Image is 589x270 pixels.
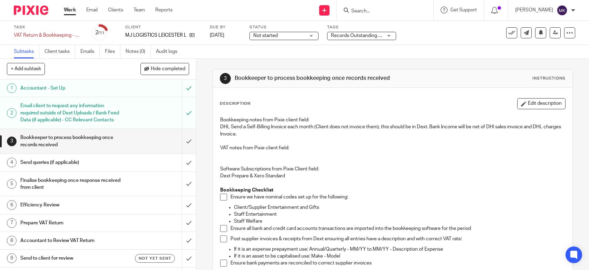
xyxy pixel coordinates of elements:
div: 3 [7,137,17,146]
p: Staff Entertainment [234,211,565,218]
label: Tags [327,25,396,30]
input: Search [351,8,413,15]
label: Due by [210,25,241,30]
span: Records Outstanding + 1 [331,33,385,38]
h1: Bookkeeper to process bookkeeping once records received [235,75,408,82]
button: Edit description [517,98,566,109]
div: 3 [220,73,231,84]
h1: Efficiency Review [20,200,124,210]
div: 2 [7,108,17,118]
div: Instructions [532,76,566,81]
strong: Bookkeeping Checklist [220,188,273,193]
p: Software Subscriptions from Pixie Client field: [220,166,565,173]
label: Client [125,25,201,30]
a: Client tasks [45,45,75,58]
p: If it is an expense prepayment use: Annual/Quarterly - MM/YY to MM/YY - Description of Expense [234,246,565,253]
h1: Accountant - Set Up [20,83,124,93]
p: Ensure all bank and credit card accounts transactions are imported into the bookkeeping software ... [230,225,565,232]
a: Work [64,7,76,13]
small: /11 [98,31,105,35]
div: 1 [7,83,17,93]
h1: Send queries (if applicable) [20,157,124,168]
img: svg%3E [557,5,568,16]
p: DHL Send a Self-Billing Invoice each month (Client does not invoice them), this should be in Dext... [220,123,565,138]
a: Clients [108,7,123,13]
label: Status [249,25,318,30]
div: 7 [7,218,17,228]
p: Staff Welfare [234,218,565,225]
h1: Finalise bookkeeping once response received from client [20,175,124,193]
button: + Add subtask [7,63,45,75]
h1: Bookkeeper to process bookkeeping once records received [20,132,124,150]
label: Task [14,25,83,30]
a: Email [86,7,98,13]
p: MJ LOGISTICS LEICESTER LTD [125,32,186,39]
a: Reports [155,7,173,13]
a: Files [105,45,120,58]
div: VAT Return & Bookkeeping - Quarterly - [DATE] - [DATE] [14,32,83,39]
a: Notes (0) [126,45,151,58]
div: 5 [7,179,17,189]
p: [PERSON_NAME] [515,7,553,13]
div: VAT Return &amp; Bookkeeping - Quarterly - April - June, 2025 [14,32,83,39]
div: 6 [7,200,17,210]
span: Not yet sent [139,255,171,261]
span: Get Support [450,8,477,12]
a: Subtasks [14,45,39,58]
a: Audit logs [156,45,183,58]
h1: Accountant to Review VAT Return [20,235,124,246]
span: Not started [253,33,278,38]
a: Team [134,7,145,13]
div: 4 [7,158,17,167]
p: Description [220,101,251,106]
button: Hide completed [140,63,189,75]
h1: Prepare VAT Return [20,218,124,228]
h1: Send to client for review [20,253,124,263]
h1: Email client to request any information required outside of Dext Uploads / Bank Feed Data (if app... [20,101,124,125]
div: 2 [95,29,105,37]
span: [DATE] [210,33,224,38]
img: Pixie [14,6,48,15]
p: Client/Supplier Entertainment and Gifts [234,204,565,211]
a: Emails [80,45,100,58]
p: Ensure we have nominal codes set up for the following: [230,194,565,201]
p: If it is an asset to be capitalised use: Make - Model [234,253,565,260]
p: Post supplier invoices & receipts from Dext ensuring all entries have a description and with corr... [230,235,565,242]
div: 9 [7,253,17,263]
div: 8 [7,236,17,245]
p: Bookkeeping notes from Pixie client field: [220,117,565,123]
p: Dext Prepare & Xero Standard [220,173,565,179]
span: Hide completed [151,66,185,72]
p: VAT notes from Pixie client field: [220,145,565,151]
p: Ensure bank payments are reconciled to correct supplier invoices [230,260,565,267]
